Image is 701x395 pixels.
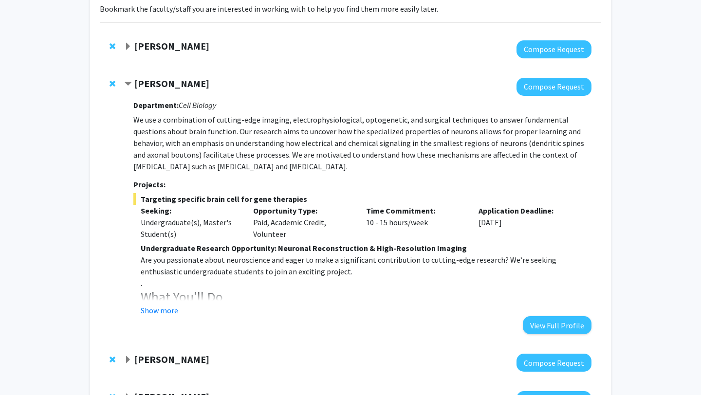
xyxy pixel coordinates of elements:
i: Cell Biology [179,100,216,110]
div: 10 - 15 hours/week [359,205,472,240]
p: We use a combination of cutting-edge imaging, electrophysiological, optogenetic, and surgical tec... [133,114,591,172]
span: Expand Charles Bou-Nader Bookmark [124,356,132,364]
span: Expand Daniela Buccella Bookmark [124,43,132,51]
button: Compose Request to Charles Bou-Nader [517,354,591,372]
p: Seeking: [141,205,239,216]
strong: Department: [133,100,179,110]
div: Paid, Academic Credit, Volunteer [246,205,359,240]
strong: Projects: [133,180,166,189]
p: Are you passionate about neuroscience and eager to make a significant contribution to cutting-edg... [141,254,591,277]
p: Application Deadline: [479,205,577,216]
h3: What You'll Do [141,289,591,305]
strong: [PERSON_NAME] [134,353,209,365]
button: Compose Request to Matt Rowan [517,78,591,96]
div: [DATE] [471,205,584,240]
strong: Undergraduate Research Opportunity: Neuronal Reconstruction & High-Resolution Imaging [141,243,467,253]
span: Remove Charles Bou-Nader from bookmarks [110,356,115,363]
p: . [141,277,591,289]
button: Compose Request to Daniela Buccella [517,40,591,58]
span: Remove Matt Rowan from bookmarks [110,80,115,88]
span: Remove Daniela Buccella from bookmarks [110,42,115,50]
button: View Full Profile [523,316,591,334]
strong: [PERSON_NAME] [134,77,209,90]
p: Time Commitment: [366,205,464,216]
iframe: Chat [7,351,41,388]
strong: [PERSON_NAME] [134,40,209,52]
p: Opportunity Type: [253,205,351,216]
span: Targeting specific brain cell for gene therapies [133,193,591,205]
p: Bookmark the faculty/staff you are interested in working with to help you find them more easily l... [100,3,601,15]
div: Undergraduate(s), Master's Student(s) [141,216,239,240]
button: Show more [141,305,178,316]
span: Contract Matt Rowan Bookmark [124,80,132,88]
